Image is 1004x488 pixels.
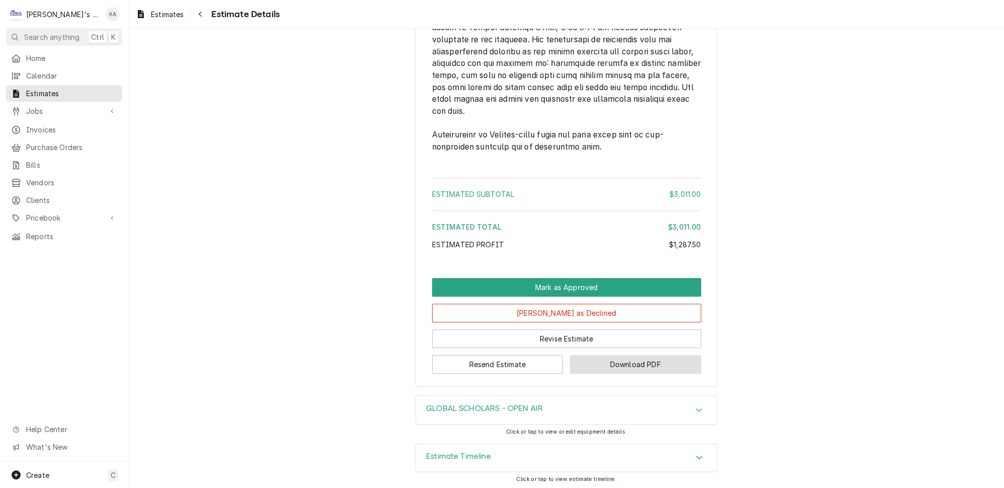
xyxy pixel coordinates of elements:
[192,6,208,22] button: Navigate back
[432,278,701,297] button: Mark as Approved
[26,88,117,99] span: Estimates
[432,322,701,348] div: Button Group Row
[432,329,701,348] button: Revise Estimate
[6,210,122,226] a: Go to Pricebook
[26,195,117,205] span: Clients
[432,239,701,250] div: Estimated Profit
[26,213,102,223] span: Pricebook
[668,222,701,232] div: $3,011.00
[432,355,563,374] button: Resend Estimate
[6,103,122,119] a: Go to Jobs
[432,278,701,297] div: Button Group Row
[208,8,280,21] span: Estimate Details
[432,223,501,231] span: Estimated Total
[26,231,117,242] span: Reports
[6,192,122,208] a: Clients
[416,396,717,424] div: Accordion Header
[111,32,116,42] span: K
[6,28,122,46] button: Search anythingCtrlK
[669,239,701,250] div: $1,287.50
[9,7,23,21] div: C
[26,53,117,63] span: Home
[432,297,701,322] div: Button Group Row
[6,174,122,191] a: Vendors
[151,9,184,20] span: Estimates
[9,7,23,21] div: Clay's Refrigeration's Avatar
[6,139,122,156] a: Purchase Orders
[26,177,117,188] span: Vendors
[416,444,717,472] div: Accordion Header
[432,348,701,374] div: Button Group Row
[432,189,701,199] div: Estimated Subtotal
[6,67,122,84] a: Calendar
[26,442,116,452] span: What's New
[6,85,122,102] a: Estimates
[26,142,117,153] span: Purchase Orders
[111,470,116,480] span: C
[570,355,701,374] button: Download PDF
[106,7,120,21] div: KA
[416,396,717,424] button: Accordion Details Expand Trigger
[132,6,188,23] a: Estimates
[432,278,701,374] div: Button Group
[432,240,505,249] span: Estimated Profit
[26,106,102,116] span: Jobs
[26,71,117,81] span: Calendar
[6,421,122,438] a: Go to Help Center
[670,189,701,199] div: $3,011.00
[416,444,717,472] button: Accordion Details Expand Trigger
[26,9,100,20] div: [PERSON_NAME]'s Refrigeration
[432,304,701,322] button: [PERSON_NAME] as Declined
[24,32,79,42] span: Search anything
[506,429,627,435] span: Click or tap to view or edit equipment details.
[415,395,717,425] div: GLOBAL SCHOLARS - OPEN AIR
[6,228,122,245] a: Reports
[26,124,117,135] span: Invoices
[26,471,49,479] span: Create
[6,157,122,173] a: Bills
[26,424,116,435] span: Help Center
[426,404,543,413] h3: GLOBAL SCHOLARS - OPEN AIR
[6,121,122,138] a: Invoices
[432,174,701,257] div: Amount Summary
[106,7,120,21] div: Korey Austin's Avatar
[91,32,104,42] span: Ctrl
[6,439,122,455] a: Go to What's New
[432,222,701,232] div: Estimated Total
[415,443,717,472] div: Estimate Timeline
[426,452,491,461] h3: Estimate Timeline
[432,190,515,198] span: Estimated Subtotal
[6,50,122,66] a: Home
[516,476,616,482] span: Click or tap to view estimate timeline.
[26,160,117,170] span: Bills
